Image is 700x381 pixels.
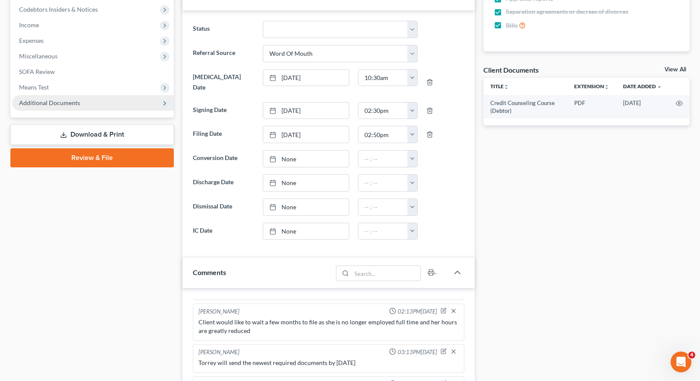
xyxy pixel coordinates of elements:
[19,83,49,91] span: Means Test
[263,70,349,86] a: [DATE]
[490,83,509,90] a: Titleunfold_more
[358,175,408,191] input: -- : --
[665,67,686,73] a: View All
[198,359,459,367] div: Torrey will send the newest required documents by [DATE]
[189,69,259,95] label: [MEDICAL_DATA] Date
[189,150,259,167] label: Conversion Date
[616,95,669,119] td: [DATE]
[198,307,240,316] div: [PERSON_NAME]
[657,84,662,90] i: expand_more
[688,352,695,359] span: 4
[10,148,174,167] a: Review & File
[263,126,349,143] a: [DATE]
[19,21,39,29] span: Income
[358,126,408,143] input: -- : --
[189,223,259,240] label: IC Date
[506,21,518,30] span: Bills
[198,348,240,357] div: [PERSON_NAME]
[189,102,259,119] label: Signing Date
[263,223,349,240] a: None
[198,318,459,335] div: Client would like to wait a few months to file as she is no longer employed full time and her hou...
[19,99,80,106] span: Additional Documents
[189,126,259,143] label: Filing Date
[398,307,437,316] span: 02:13PM[DATE]
[358,102,408,119] input: -- : --
[189,199,259,216] label: Dismissal Date
[19,37,44,44] span: Expenses
[263,199,349,215] a: None
[263,102,349,119] a: [DATE]
[189,174,259,192] label: Discharge Date
[263,175,349,191] a: None
[604,84,609,90] i: unfold_more
[12,64,174,80] a: SOFA Review
[567,95,616,119] td: PDF
[506,7,628,16] span: Separation agreements or decrees of divorces
[483,65,539,74] div: Client Documents
[398,348,437,356] span: 03:13PM[DATE]
[504,84,509,90] i: unfold_more
[193,268,226,276] span: Comments
[358,223,408,240] input: -- : --
[358,150,408,167] input: -- : --
[352,266,420,281] input: Search...
[189,21,259,38] label: Status
[623,83,662,90] a: Date Added expand_more
[10,125,174,145] a: Download & Print
[358,70,408,86] input: -- : --
[671,352,691,372] iframe: Intercom live chat
[19,6,98,13] span: Codebtors Insiders & Notices
[189,45,259,62] label: Referral Source
[19,68,55,75] span: SOFA Review
[263,150,349,167] a: None
[483,95,567,119] td: Credit Counseling Course (Debtor)
[19,52,58,60] span: Miscellaneous
[574,83,609,90] a: Extensionunfold_more
[358,199,408,215] input: -- : --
